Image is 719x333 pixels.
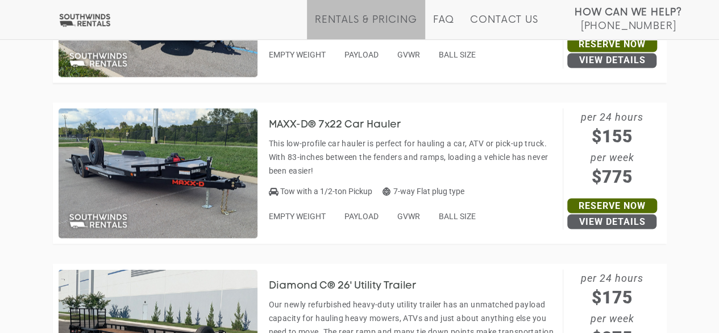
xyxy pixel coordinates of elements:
span: $175 [563,284,661,310]
a: Reserve Now [567,37,657,52]
span: GVWR [397,211,420,220]
span: GVWR [397,50,420,59]
img: SW065 - MAXX-D 7x22 Car Hauler [59,108,257,238]
a: MAXX-D® 7x22 Car Hauler [269,119,418,128]
a: How Can We Help? [PHONE_NUMBER] [575,6,682,31]
span: $775 [563,163,661,189]
span: [PHONE_NUMBER] [580,20,676,32]
span: per 24 hours per week [563,108,661,189]
span: $155 [563,123,661,149]
span: EMPTY WEIGHT [269,50,326,59]
span: Tow with a 1/2-ton Pickup [280,186,372,195]
span: PAYLOAD [344,211,379,220]
a: View Details [567,214,656,229]
h3: Diamond C® 26' Utility Trailer [269,280,434,291]
span: BALL SIZE [439,211,476,220]
span: EMPTY WEIGHT [269,211,326,220]
span: PAYLOAD [344,50,379,59]
a: Reserve Now [567,198,657,213]
h3: MAXX-D® 7x22 Car Hauler [269,119,418,130]
a: FAQ [433,14,455,39]
span: BALL SIZE [439,50,476,59]
a: Rentals & Pricing [315,14,417,39]
a: Contact Us [470,14,538,39]
span: 7-way Flat plug type [383,186,464,195]
img: Southwinds Rentals Logo [57,13,113,27]
a: View Details [567,53,656,68]
a: Diamond C® 26' Utility Trailer [269,280,434,289]
strong: How Can We Help? [575,7,682,18]
p: This low-profile car hauler is perfect for hauling a car, ATV or pick-up truck. With 83-inches be... [269,136,558,177]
